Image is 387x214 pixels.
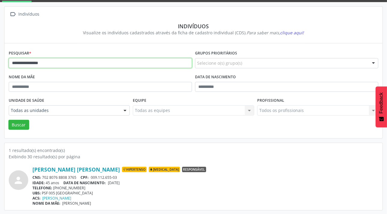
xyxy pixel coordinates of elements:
[32,191,41,196] span: UBS:
[32,185,52,191] span: TELEFONE:
[122,167,147,172] span: Hipertenso
[11,107,117,113] span: Todas as unidades
[32,166,120,173] a: [PERSON_NAME] [PERSON_NAME]
[32,185,378,191] div: [PHONE_NUMBER]
[197,60,242,66] span: Selecione o(s) grupo(s)
[9,10,17,19] i: 
[32,196,41,201] span: ACS:
[8,120,29,130] button: Buscar
[257,96,284,105] label: Profissional
[195,49,237,58] label: Grupos prioritários
[9,10,41,19] a:  Indivíduos
[13,175,24,186] i: person
[13,23,374,29] div: Indivíduos
[9,96,44,105] label: Unidade de saúde
[43,196,72,201] a: [PERSON_NAME]
[17,10,41,19] div: Indivíduos
[32,175,41,180] span: CNS:
[64,180,106,185] span: DATA DE NASCIMENTO:
[182,167,206,172] span: Responsável
[280,30,304,36] span: clique aqui!
[13,29,374,36] div: Visualize os indivíduos cadastrados através da ficha de cadastro individual (CDS).
[9,73,35,82] label: Nome da mãe
[108,180,120,185] span: [DATE]
[91,175,117,180] span: 009.112.655-03
[32,180,378,185] div: 45 anos
[195,73,236,82] label: Data de nascimento
[376,86,387,127] button: Feedback - Mostrar pesquisa
[379,92,384,113] span: Feedback
[32,180,45,185] span: IDADE:
[81,175,89,180] span: CPF:
[247,30,304,36] i: Para saber mais,
[62,201,91,206] span: [PERSON_NAME]
[133,96,146,105] label: Equipe
[32,191,378,196] div: PSF 005 [GEOGRAPHIC_DATA]
[9,154,378,160] div: Exibindo 30 resultado(s) por página
[32,201,60,206] span: NOME DA MÃE:
[149,167,180,172] span: [MEDICAL_DATA]
[9,49,31,58] label: Pesquisar
[32,175,378,180] div: 702 8076 8808 3765
[9,147,378,154] div: 1 resultado(s) encontrado(s)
